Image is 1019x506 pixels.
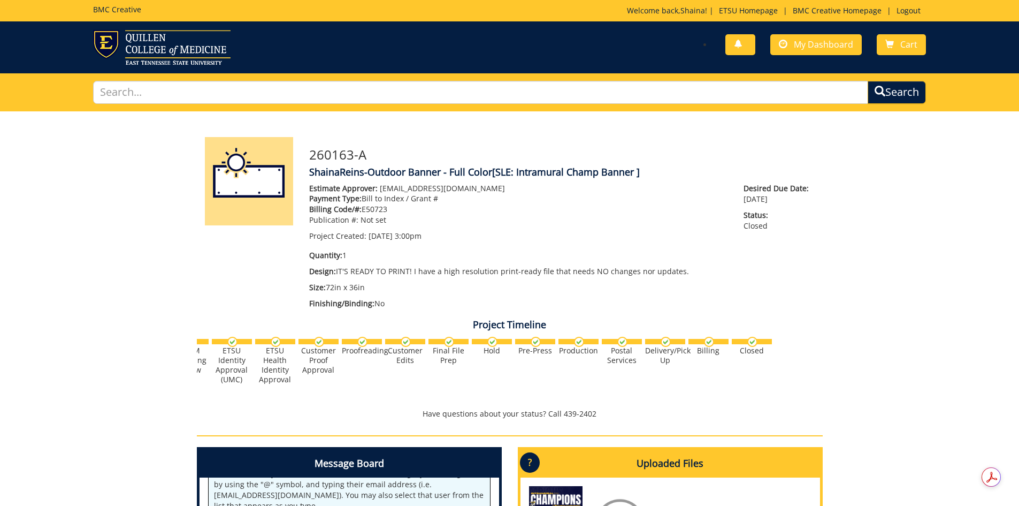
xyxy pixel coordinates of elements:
p: 1 [309,250,728,261]
span: Quantity: [309,250,342,260]
span: Desired Due Date: [744,183,814,194]
h3: 260163-A [309,148,815,162]
p: Bill to Index / Grant # [309,193,728,204]
p: [EMAIL_ADDRESS][DOMAIN_NAME] [309,183,728,194]
span: Publication #: [309,215,358,225]
p: ? [520,452,540,473]
img: checkmark [617,337,627,347]
div: Billing [688,346,729,356]
img: checkmark [271,337,281,347]
div: Postal Services [602,346,642,365]
span: Project Created: [309,231,366,241]
img: checkmark [444,337,454,347]
a: Logout [891,5,926,16]
h4: Project Timeline [197,320,823,330]
p: 72in x 36in [309,282,728,293]
div: Proofreading [342,346,382,356]
span: My Dashboard [794,39,853,50]
div: Hold [472,346,512,356]
img: checkmark [574,337,584,347]
div: ETSU Identity Approval (UMC) [212,346,252,384]
a: BMC Creative Homepage [787,5,887,16]
img: checkmark [357,337,367,347]
p: Have questions about your status? Call 439-2402 [197,409,823,419]
img: ETSU logo [93,30,231,65]
p: Closed [744,210,814,231]
img: checkmark [747,337,757,347]
span: Design: [309,266,336,276]
a: ETSU Homepage [714,5,783,16]
span: Not set [361,215,386,225]
span: Billing Code/#: [309,204,362,214]
p: [DATE] [744,183,814,205]
a: My Dashboard [770,34,862,55]
h5: BMC Creative [93,5,141,13]
div: Delivery/Pick Up [645,346,685,365]
img: checkmark [401,337,411,347]
img: checkmark [531,337,541,347]
img: checkmark [227,337,237,347]
h4: Uploaded Files [520,450,820,478]
img: checkmark [661,337,671,347]
a: Shaina [680,5,705,16]
img: checkmark [314,337,324,347]
div: Closed [732,346,772,356]
div: ETSU Health Identity Approval [255,346,295,384]
span: Status: [744,210,814,221]
p: IT'S READY TO PRINT! I have a high resolution print-ready file that needs NO changes nor updates. [309,266,728,277]
p: Welcome back, ! | | | [627,5,926,16]
div: Final File Prep [428,346,469,365]
span: Finishing/Binding: [309,298,374,308]
img: checkmark [487,337,497,347]
span: Cart [900,39,917,50]
h4: ShainaReins-Outdoor Banner - Full Color [309,167,815,178]
span: [SLE: Intramural Champ Banner ] [492,165,640,178]
h4: Message Board [200,450,499,478]
div: Production [558,346,599,356]
p: No [309,298,728,309]
input: Search... [93,81,869,104]
span: Estimate Approver: [309,183,378,193]
span: [DATE] 3:00pm [369,231,422,241]
div: Customer Proof Approval [298,346,339,375]
div: Pre-Press [515,346,555,356]
a: Cart [877,34,926,55]
img: Product featured image [205,137,293,225]
span: Payment Type: [309,193,362,203]
button: Search [868,81,926,104]
p: E50723 [309,204,728,215]
div: Customer Edits [385,346,425,365]
span: Size: [309,282,326,292]
img: checkmark [704,337,714,347]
